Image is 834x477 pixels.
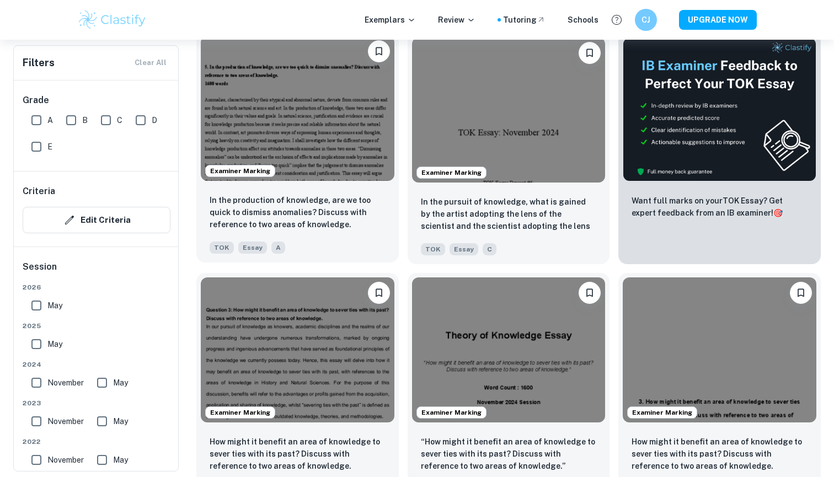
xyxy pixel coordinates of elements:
[483,243,496,255] span: C
[632,436,808,472] p: How might it benefit an area of knowledge to sever ties with its past? Discuss with reference to ...
[23,207,170,233] button: Edit Criteria
[421,436,597,472] p: “How might it benefit an area of knowledge to sever ties with its past? Discuss with reference to...
[47,415,84,427] span: November
[632,195,808,219] p: Want full marks on your TOK Essay ? Get expert feedback from an IB examiner!
[368,40,390,62] button: Bookmark
[201,277,394,422] img: TOK Essay example thumbnail: How might it benefit an area of knowledg
[210,436,386,472] p: How might it benefit an area of knowledge to sever ties with its past? Discuss with reference to ...
[210,242,234,254] span: TOK
[117,114,122,126] span: C
[417,408,486,417] span: Examiner Marking
[421,196,597,233] p: In the pursuit of knowledge, what is gained by the artist adopting the lens of the scientist and ...
[412,277,606,422] img: TOK Essay example thumbnail: “How might it benefit an area of knowled
[196,33,399,264] a: Examiner MarkingBookmarkIn the production of knowledge, are we too quick to dismiss anomalies? Di...
[47,114,53,126] span: A
[618,33,821,264] a: ThumbnailWant full marks on yourTOK Essay? Get expert feedback from an IB examiner!
[579,282,601,304] button: Bookmark
[568,14,598,26] a: Schools
[238,242,267,254] span: Essay
[790,282,812,304] button: Bookmark
[503,14,546,26] a: Tutoring
[623,277,816,422] img: TOK Essay example thumbnail: How might it benefit an area of knowledg
[579,42,601,64] button: Bookmark
[368,282,390,304] button: Bookmark
[408,33,610,264] a: Examiner MarkingBookmarkIn the pursuit of knowledge, what is gained by the artist adopting the le...
[438,14,475,26] p: Review
[23,282,170,292] span: 2026
[47,377,84,389] span: November
[640,14,653,26] h6: CJ
[210,194,386,231] p: In the production of knowledge, are we too quick to dismiss anomalies? Discuss with reference to ...
[623,37,816,181] img: Thumbnail
[450,243,478,255] span: Essay
[23,260,170,282] h6: Session
[113,454,128,466] span: May
[47,454,84,466] span: November
[206,166,275,176] span: Examiner Marking
[47,141,52,153] span: E
[417,168,486,178] span: Examiner Marking
[23,94,170,107] h6: Grade
[206,408,275,417] span: Examiner Marking
[23,185,55,198] h6: Criteria
[773,208,783,217] span: 🎯
[679,10,757,30] button: UPGRADE NOW
[421,243,445,255] span: TOK
[113,377,128,389] span: May
[47,299,62,312] span: May
[47,338,62,350] span: May
[628,408,697,417] span: Examiner Marking
[365,14,416,26] p: Exemplars
[201,36,394,181] img: TOK Essay example thumbnail: In the production of knowledge, are we t
[607,10,626,29] button: Help and Feedback
[23,360,170,369] span: 2024
[635,9,657,31] button: CJ
[23,398,170,408] span: 2023
[113,415,128,427] span: May
[23,55,55,71] h6: Filters
[82,114,88,126] span: B
[23,321,170,331] span: 2025
[271,242,285,254] span: A
[412,37,606,183] img: TOK Essay example thumbnail: In the pursuit of knowledge, what is gai
[77,9,147,31] img: Clastify logo
[152,114,157,126] span: D
[23,437,170,447] span: 2022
